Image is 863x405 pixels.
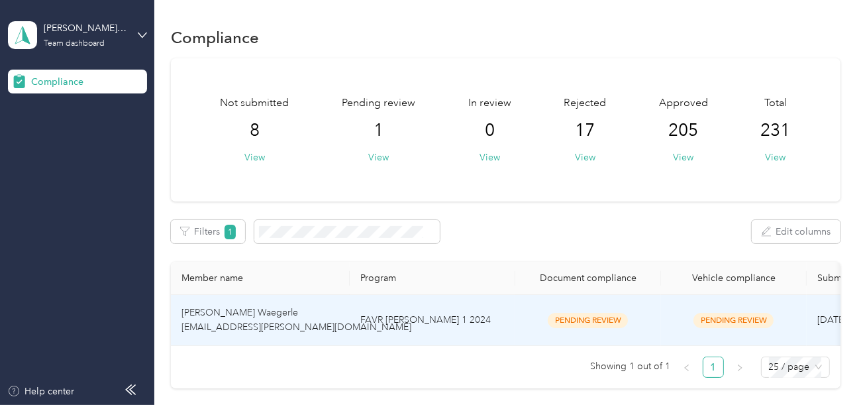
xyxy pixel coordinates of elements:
span: In review [468,95,511,111]
span: 1 [225,225,236,239]
li: 1 [703,357,724,378]
button: View [575,150,595,164]
button: View [674,150,694,164]
span: [PERSON_NAME] Waegerle [EMAIL_ADDRESS][PERSON_NAME][DOMAIN_NAME] [181,307,411,333]
div: [PERSON_NAME] Beverages [44,21,127,35]
span: 17 [575,120,595,141]
div: Page Size [761,357,830,378]
h1: Compliance [171,30,259,44]
button: Help center [7,384,75,398]
button: left [676,357,697,378]
span: Not submitted [221,95,289,111]
iframe: Everlance-gr Chat Button Frame [789,331,863,405]
div: Team dashboard [44,40,105,48]
span: 205 [669,120,699,141]
li: Next Page [729,357,750,378]
div: Document compliance [526,272,650,284]
div: Vehicle compliance [672,272,796,284]
button: right [729,357,750,378]
button: Filters1 [171,220,246,243]
span: 0 [485,120,495,141]
span: right [736,364,744,372]
button: View [368,150,389,164]
span: Pending Review [548,313,628,328]
span: 1 [374,120,383,141]
span: Pending Review [693,313,774,328]
li: Previous Page [676,357,697,378]
th: Program [350,262,515,295]
span: Pending review [342,95,415,111]
span: Compliance [31,75,83,89]
th: Member name [171,262,350,295]
button: Edit columns [752,220,840,243]
button: View [766,150,786,164]
span: left [683,364,691,372]
button: View [244,150,265,164]
span: Total [764,95,787,111]
span: Approved [659,95,708,111]
span: 8 [250,120,260,141]
span: Showing 1 out of 1 [591,357,671,376]
span: 231 [761,120,791,141]
button: View [480,150,500,164]
a: 1 [703,357,723,377]
td: FAVR Bev 1 2024 [350,295,515,346]
span: Rejected [564,95,606,111]
span: 25 / page [769,357,822,377]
